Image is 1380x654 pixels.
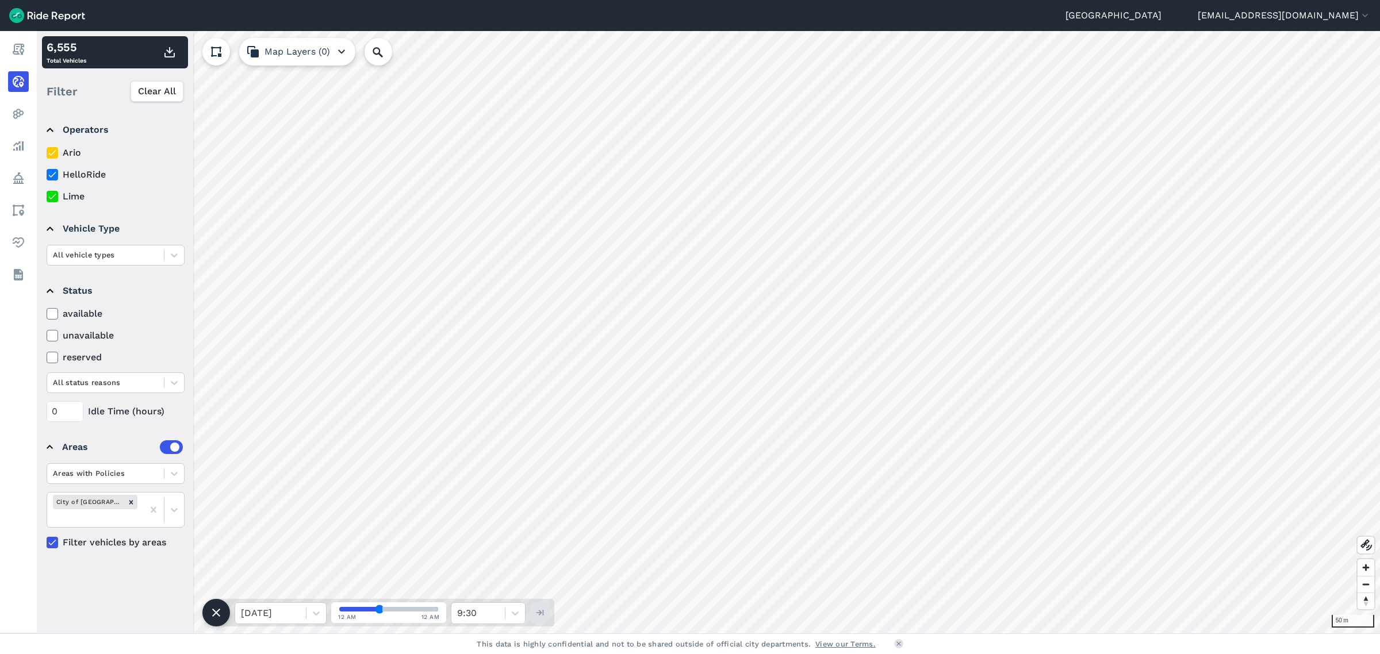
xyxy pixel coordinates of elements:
[42,74,188,109] div: Filter
[47,39,86,56] div: 6,555
[1358,559,1374,576] button: Zoom in
[8,39,29,60] a: Report
[815,638,876,649] a: View our Terms.
[9,8,85,23] img: Ride Report
[138,84,176,98] span: Clear All
[47,536,185,549] label: Filter vehicles by areas
[365,38,411,66] input: Search Location or Vehicles
[47,168,185,182] label: HelloRide
[8,168,29,188] a: Policy
[239,38,355,66] button: Map Layers (0)
[47,146,185,160] label: Ario
[1358,593,1374,609] button: Reset bearing to north
[338,613,356,621] span: 12 AM
[62,440,183,454] div: Areas
[47,275,183,307] summary: Status
[47,351,185,364] label: reserved
[8,103,29,124] a: Heatmaps
[47,114,183,146] summary: Operators
[47,401,185,422] div: Idle Time (hours)
[421,613,440,621] span: 12 AM
[8,232,29,253] a: Health
[47,190,185,203] label: Lime
[8,264,29,285] a: Datasets
[8,136,29,156] a: Analyze
[8,200,29,221] a: Areas
[1198,9,1371,22] button: [EMAIL_ADDRESS][DOMAIN_NAME]
[47,39,86,66] div: Total Vehicles
[47,431,183,463] summary: Areas
[47,213,183,245] summary: Vehicle Type
[131,81,183,102] button: Clear All
[37,31,1380,633] canvas: Map
[1332,615,1374,628] div: 50 m
[47,329,185,343] label: unavailable
[47,307,185,321] label: available
[1065,9,1161,22] a: [GEOGRAPHIC_DATA]
[1358,576,1374,593] button: Zoom out
[53,495,125,509] div: City of [GEOGRAPHIC_DATA] LGA
[8,71,29,92] a: Realtime
[125,495,137,509] div: Remove City of Sydney LGA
